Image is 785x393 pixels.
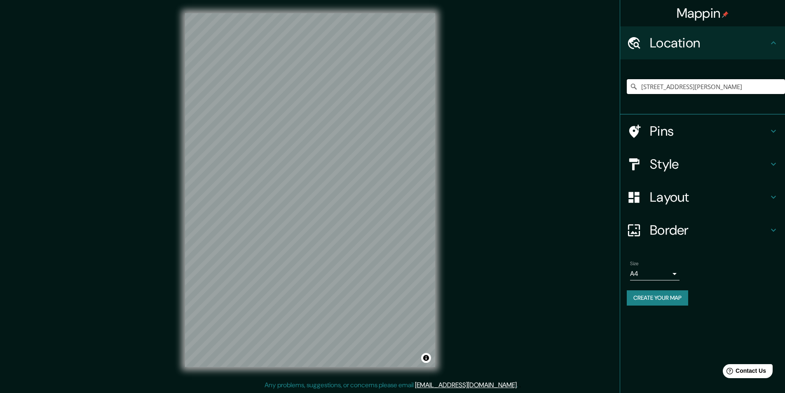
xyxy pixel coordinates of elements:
[650,222,769,238] h4: Border
[620,26,785,59] div: Location
[650,35,769,51] h4: Location
[630,260,639,267] label: Size
[627,290,688,306] button: Create your map
[712,361,776,384] iframe: Help widget launcher
[650,156,769,172] h4: Style
[620,148,785,181] div: Style
[519,380,521,390] div: .
[630,267,680,280] div: A4
[650,189,769,205] h4: Layout
[518,380,519,390] div: .
[421,353,431,363] button: Toggle attribution
[722,11,729,18] img: pin-icon.png
[265,380,518,390] p: Any problems, suggestions, or concerns please email .
[620,115,785,148] div: Pins
[620,214,785,247] div: Border
[650,123,769,139] h4: Pins
[627,79,785,94] input: Pick your city or area
[620,181,785,214] div: Layout
[415,381,517,389] a: [EMAIL_ADDRESS][DOMAIN_NAME]
[185,13,435,367] canvas: Map
[677,5,729,21] h4: Mappin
